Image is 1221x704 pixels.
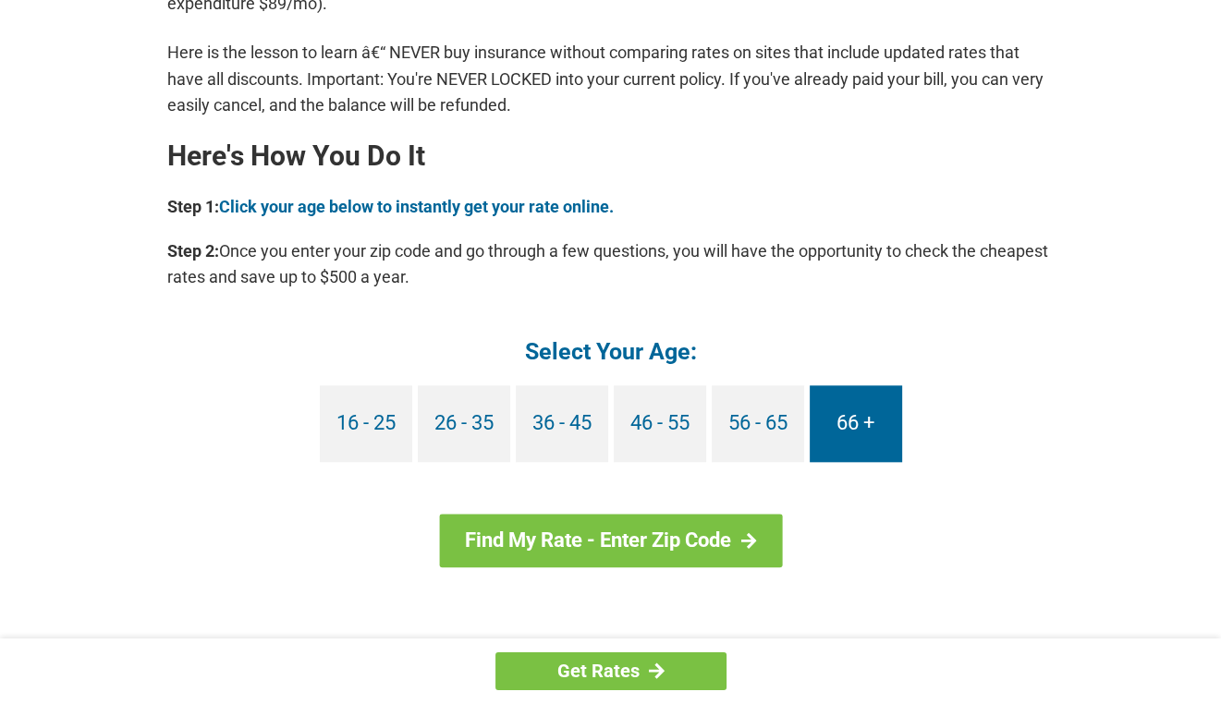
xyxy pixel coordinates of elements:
a: 16 - 25 [320,385,412,462]
b: Step 2: [167,241,219,261]
a: Get Rates [495,652,726,690]
a: 36 - 45 [516,385,608,462]
a: 66 + [810,385,902,462]
a: 26 - 35 [418,385,510,462]
a: 56 - 65 [712,385,804,462]
p: Once you enter your zip code and go through a few questions, you will have the opportunity to che... [167,238,1055,290]
a: 46 - 55 [614,385,706,462]
h2: Here's How You Do It [167,141,1055,171]
h4: Select Your Age: [167,336,1055,367]
a: Find My Rate - Enter Zip Code [439,514,782,567]
p: Here is the lesson to learn â€“ NEVER buy insurance without comparing rates on sites that include... [167,40,1055,117]
a: Click your age below to instantly get your rate online. [219,197,614,216]
b: Step 1: [167,197,219,216]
